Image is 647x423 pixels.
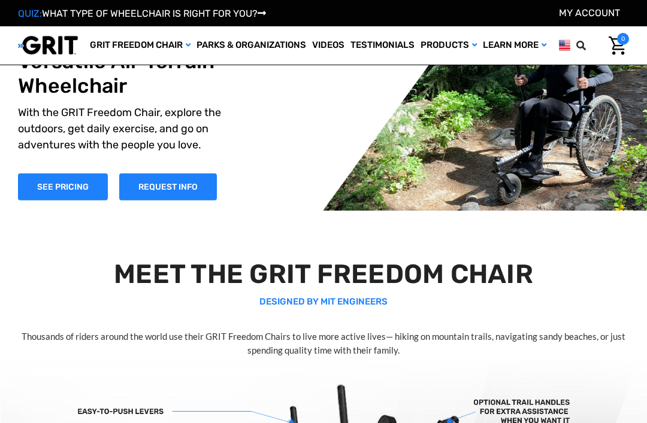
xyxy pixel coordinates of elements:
p: With the GRIT Freedom Chair, explore the outdoors, get daily exercise, and go on adventures with ... [18,105,222,153]
img: Cart [609,36,626,55]
a: Slide number 1, Request Information [119,174,217,200]
span: 0 [617,33,629,45]
p: Thousands of riders around the world use their GRIT Freedom Chairs to live more active lives— hik... [16,330,631,357]
a: Account [559,7,620,19]
a: Cart with 0 items [600,33,629,58]
span: QUIZ: [18,8,42,19]
h1: The World's Most Versatile All-Terrain Wheelchair [18,25,222,98]
a: Videos [309,26,347,65]
a: GRIT Freedom Chair [87,26,194,65]
img: us.png [559,38,570,53]
a: Shop Now [18,174,108,200]
img: GRIT All-Terrain Wheelchair and Mobility Equipment [18,35,78,55]
a: QUIZ:WHAT TYPE OF WHEELCHAIR IS RIGHT FOR YOU? [18,8,266,19]
a: Products [418,26,480,65]
a: Learn More [480,26,549,65]
h2: MEET THE GRIT FREEDOM CHAIR [16,258,631,290]
input: Search [594,33,600,58]
a: Parks & Organizations [194,26,309,65]
p: DESIGNED BY MIT ENGINEERS [16,295,631,309]
a: Testimonials [347,26,418,65]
